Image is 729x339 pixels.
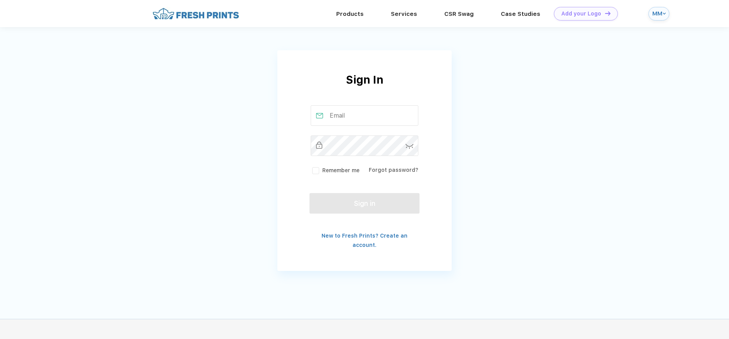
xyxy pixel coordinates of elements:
img: DT [605,11,610,15]
label: Remember me [311,166,359,175]
img: arrow_down_blue.svg [663,12,666,15]
img: password_inactive.svg [316,142,322,149]
a: Forgot password? [369,167,418,173]
img: fo%20logo%202.webp [150,7,241,21]
div: Sign In [277,72,452,105]
input: Email [311,105,419,126]
img: email_active.svg [316,113,323,118]
a: New to Fresh Prints? Create an account. [322,233,407,248]
button: Sign in [309,193,420,214]
div: Add your Logo [561,10,601,17]
img: password-icon.svg [406,144,414,149]
div: MM [652,10,661,17]
a: Products [336,10,364,17]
